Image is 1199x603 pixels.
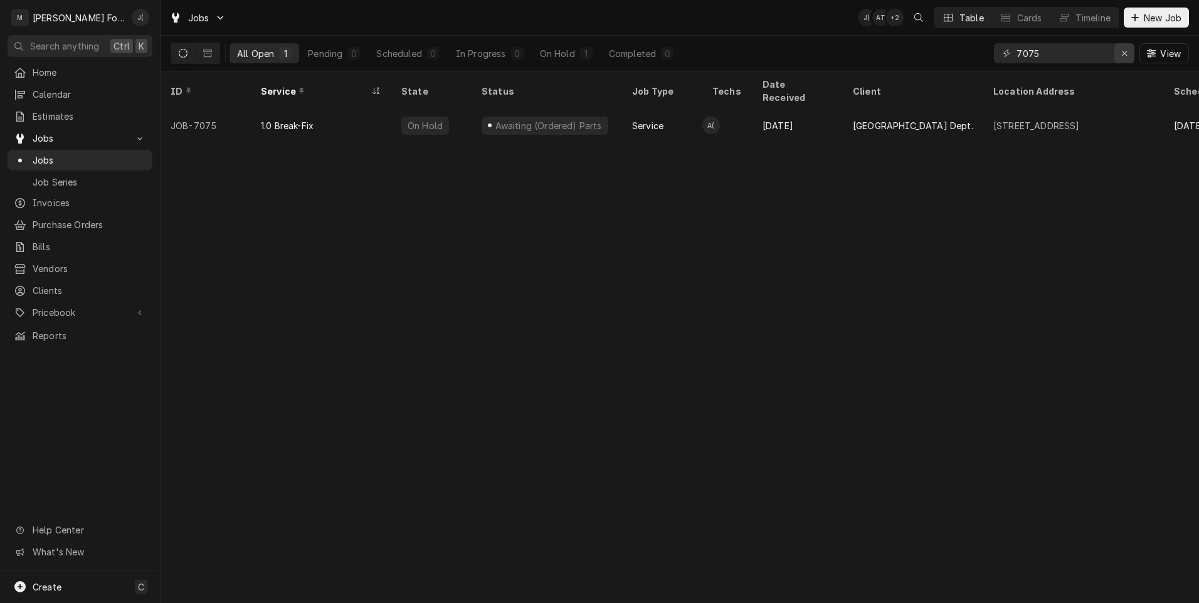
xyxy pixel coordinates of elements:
div: All Open [237,47,274,60]
div: [STREET_ADDRESS] [993,119,1080,132]
div: Cards [1017,11,1042,24]
div: 1.0 Break-Fix [261,119,314,132]
div: [PERSON_NAME] Food Equipment Service [33,11,125,24]
span: Calendar [33,88,146,101]
div: Service [632,119,663,132]
div: + 2 [886,9,904,26]
span: Bills [33,240,146,253]
input: Keyword search [1017,43,1111,63]
a: Reports [8,325,152,346]
span: Jobs [33,132,127,145]
span: Job Series [33,176,146,189]
span: Pricebook [33,306,127,319]
span: Invoices [33,196,146,209]
div: [DATE] [753,110,843,140]
div: Completed [609,47,656,60]
div: J( [858,9,875,26]
a: Job Series [8,172,152,192]
a: Home [8,62,152,83]
span: Clients [33,284,146,297]
div: Marshall Food Equipment Service's Avatar [11,9,29,26]
a: Estimates [8,106,152,127]
span: Vendors [33,262,146,275]
div: Awaiting (Ordered) Parts [494,119,603,132]
div: 1 [583,47,590,60]
span: Estimates [33,110,146,123]
span: View [1158,47,1183,60]
span: C [138,580,144,594]
span: Reports [33,329,146,342]
div: State [401,85,462,98]
span: Jobs [33,154,146,167]
a: Clients [8,280,152,301]
div: On Hold [540,47,575,60]
a: Go to Help Center [8,520,152,540]
span: Search anything [30,39,99,53]
div: ID [171,85,238,98]
a: Go to Jobs [8,128,152,149]
a: Bills [8,236,152,257]
div: [GEOGRAPHIC_DATA] Dept. [853,119,973,132]
div: Service [261,85,369,98]
div: Job Type [632,85,692,98]
a: Jobs [8,150,152,170]
button: New Job [1124,8,1189,28]
div: JOB-7075 [161,110,251,140]
button: View [1139,43,1189,63]
div: In Progress [456,47,506,60]
div: Scheduled [376,47,421,60]
div: 0 [514,47,521,60]
span: K [139,39,144,53]
div: 0 [663,47,671,60]
a: Go to Pricebook [8,302,152,323]
span: What's New [33,545,145,558]
div: Techs [712,85,742,98]
span: Purchase Orders [33,218,146,231]
span: Create [33,582,61,592]
div: AT [872,9,890,26]
div: Location Address [993,85,1151,98]
span: Help Center [33,523,145,537]
div: Table [959,11,984,24]
div: 0 [350,47,357,60]
span: Home [33,66,146,79]
button: Search anythingCtrlK [8,35,152,57]
div: Client [853,85,971,98]
div: On Hold [406,119,444,132]
a: Calendar [8,84,152,105]
div: Pending [308,47,342,60]
div: Andy Christopoulos (121)'s Avatar [702,117,720,134]
button: Erase input [1114,43,1134,63]
div: 1 [282,47,289,60]
a: Purchase Orders [8,214,152,235]
span: New Job [1141,11,1184,24]
div: M [11,9,29,26]
div: 0 [430,47,437,60]
div: Adam Testa's Avatar [872,9,890,26]
a: Go to Jobs [164,8,231,28]
a: Vendors [8,258,152,279]
div: Jeff Debigare (109)'s Avatar [858,9,875,26]
div: Status [482,85,610,98]
div: Date Received [763,78,830,104]
div: A( [702,117,720,134]
span: Ctrl [114,39,130,53]
div: Timeline [1075,11,1111,24]
div: Jeff Debigare (109)'s Avatar [132,9,149,26]
button: Open search [909,8,929,28]
a: Go to What's New [8,542,152,562]
div: J( [132,9,149,26]
span: Jobs [188,11,209,24]
a: Invoices [8,192,152,213]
